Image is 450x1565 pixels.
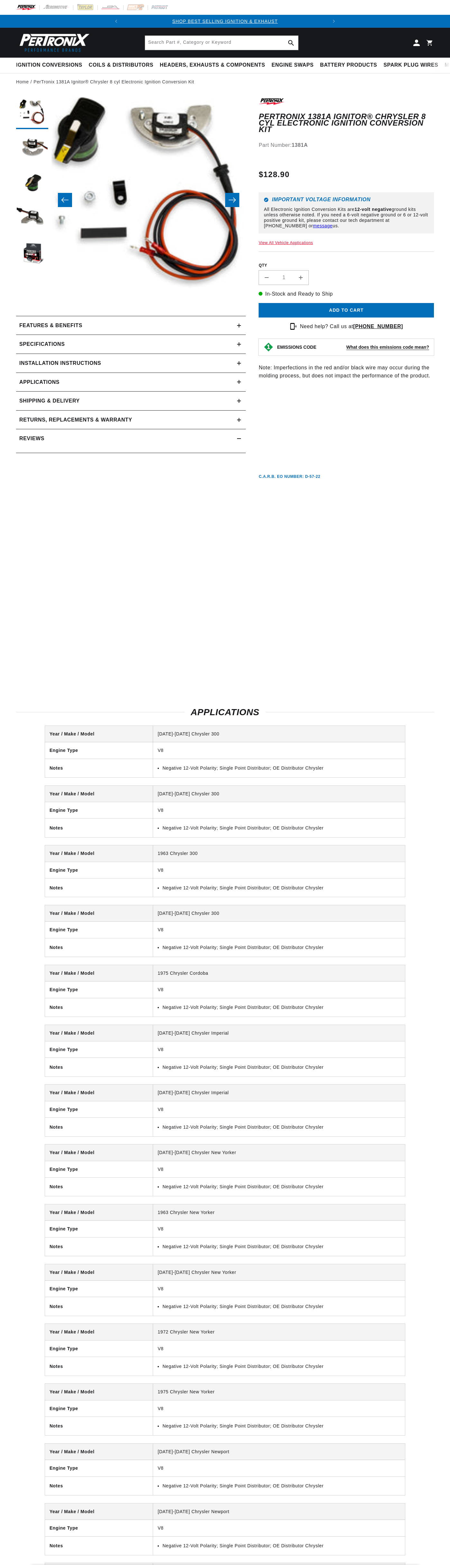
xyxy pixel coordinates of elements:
[16,78,29,85] a: Home
[19,378,60,386] span: Applications
[284,36,298,50] button: Search Part #, Category or Keyword
[259,141,434,149] div: Part Number:
[292,142,308,148] strong: 1381A
[259,290,434,298] p: In-Stock and Ready to Ship
[153,1025,405,1041] td: [DATE]-[DATE] Chrysler Imperial
[16,316,246,335] summary: Features & Benefits
[45,1297,153,1316] th: Notes
[327,15,340,28] button: Translation missing: en.sections.announcements.next_announcement
[277,345,316,350] strong: EMISSIONS CODE
[45,938,153,957] th: Notes
[45,1144,153,1161] th: Year / Make / Model
[45,1324,153,1340] th: Year / Make / Model
[16,429,246,448] summary: Reviews
[16,32,90,54] img: Pertronix
[45,802,153,818] th: Engine Type
[153,905,405,922] td: [DATE]-[DATE] Chrysler 300
[268,58,317,73] summary: Engine Swaps
[45,1058,153,1077] th: Notes
[45,1281,153,1297] th: Engine Type
[16,97,48,129] button: Load image 1 in gallery view
[19,340,65,348] h2: Specifications
[153,1503,405,1520] td: [DATE]-[DATE] Chrysler Newport
[259,169,289,180] span: $128.90
[45,922,153,938] th: Engine Type
[45,1041,153,1058] th: Engine Type
[16,239,48,271] button: Load image 5 in gallery view
[162,1064,400,1071] li: Negative 12-Volt Polarity; Single Point Distributor; OE Distributor Chrysler
[16,392,246,410] summary: Shipping & Delivery
[259,241,313,245] a: View All Vehicle Applications
[45,1025,153,1041] th: Year / Make / Model
[45,1400,153,1417] th: Engine Type
[19,359,101,367] h2: Installation instructions
[153,1460,405,1476] td: V8
[123,18,327,25] div: 1 of 2
[45,1161,153,1177] th: Engine Type
[16,168,48,200] button: Load image 3 in gallery view
[45,786,153,802] th: Year / Make / Model
[45,1357,153,1376] th: Notes
[259,474,320,479] p: C.A.R.B. EO Number: D-57-22
[45,845,153,862] th: Year / Make / Model
[153,1400,405,1417] td: V8
[162,884,400,891] li: Negative 12-Volt Polarity; Single Point Distributor; OE Distributor Chrysler
[16,354,246,373] summary: Installation instructions
[16,335,246,354] summary: Specifications
[317,58,380,73] summary: Battery Products
[45,819,153,837] th: Notes
[153,1281,405,1297] td: V8
[45,1460,153,1476] th: Engine Type
[162,1183,400,1190] li: Negative 12-Volt Polarity; Single Point Distributor; OE Distributor Chrysler
[153,1204,405,1221] td: 1963 Chrysler New Yorker
[45,1384,153,1400] th: Year / Make / Model
[16,58,86,73] summary: Ignition Conversions
[313,223,333,228] a: message
[264,207,429,228] p: All Electronic Ignition Conversion Kits are ground kits unless otherwise noted. If you need a 6-v...
[346,345,429,350] strong: What does this emissions code mean?
[45,1340,153,1357] th: Engine Type
[16,373,246,392] a: Applications
[19,321,82,330] h2: Features & Benefits
[153,1101,405,1117] td: V8
[259,263,434,268] label: QTY
[153,1384,405,1400] td: 1975 Chrysler New Yorker
[300,322,403,331] p: Need help? Call us at
[153,802,405,818] td: V8
[45,1204,153,1221] th: Year / Make / Model
[45,759,153,777] th: Notes
[16,411,246,429] summary: Returns, Replacements & Warranty
[16,97,246,303] media-gallery: Gallery Viewer
[45,742,153,759] th: Engine Type
[162,1004,400,1011] li: Negative 12-Volt Polarity; Single Point Distributor; OE Distributor Chrysler
[45,1476,153,1495] th: Notes
[110,15,123,28] button: Translation missing: en.sections.announcements.previous_announcement
[45,726,153,742] th: Year / Make / Model
[383,62,438,69] span: Spark Plug Wires
[153,786,405,802] td: [DATE]-[DATE] Chrysler 300
[45,1237,153,1256] th: Notes
[45,1417,153,1435] th: Notes
[33,78,194,85] a: PerTronix 1381A Ignitor® Chrysler 8 cyl Electronic Ignition Conversion Kit
[271,62,314,69] span: Engine Swaps
[145,36,298,50] input: Search Part #, Category or Keyword
[263,342,274,352] img: Emissions code
[153,1340,405,1357] td: V8
[153,1085,405,1101] td: [DATE]-[DATE] Chrysler Imperial
[16,78,434,85] nav: breadcrumbs
[264,197,429,202] h6: Important Voltage Information
[153,1161,405,1177] td: V8
[380,58,441,73] summary: Spark Plug Wires
[153,726,405,742] td: [DATE]-[DATE] Chrysler 300
[153,922,405,938] td: V8
[162,944,400,951] li: Negative 12-Volt Polarity; Single Point Distributor; OE Distributor Chrysler
[162,1363,400,1370] li: Negative 12-Volt Polarity; Single Point Distributor; OE Distributor Chrysler
[16,708,434,716] h2: Applications
[353,324,403,329] a: [PHONE_NUMBER]
[162,764,400,772] li: Negative 12-Volt Polarity; Single Point Distributor; OE Distributor Chrysler
[58,193,72,207] button: Slide left
[153,862,405,878] td: V8
[16,132,48,165] button: Load image 2 in gallery view
[153,965,405,982] td: 1975 Chrysler Cordoba
[16,62,82,69] span: Ignition Conversions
